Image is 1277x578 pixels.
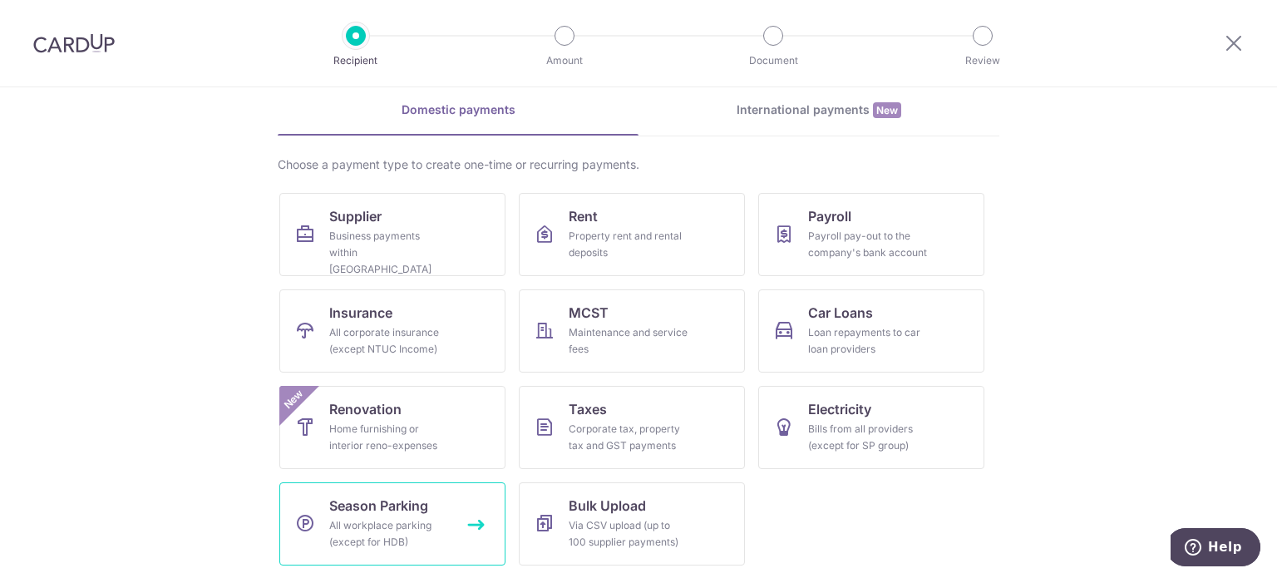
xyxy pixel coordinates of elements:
a: PayrollPayroll pay-out to the company's bank account [758,193,984,276]
span: Help [37,12,71,27]
a: Season ParkingAll workplace parking (except for HDB) [279,482,505,566]
a: SupplierBusiness payments within [GEOGRAPHIC_DATA] [279,193,505,276]
p: Recipient [294,52,417,69]
div: International payments [638,101,999,119]
div: Home furnishing or interior reno-expenses [329,421,449,454]
div: Bills from all providers (except for SP group) [808,421,928,454]
div: Domestic payments [278,101,638,118]
div: Choose a payment type to create one-time or recurring payments. [278,156,999,173]
span: Taxes [569,399,607,419]
a: Car LoansLoan repayments to car loan providers [758,289,984,373]
div: Property rent and rental deposits [569,228,688,261]
span: New [280,386,308,413]
a: TaxesCorporate tax, property tax and GST payments [519,386,745,469]
div: Payroll pay-out to the company's bank account [808,228,928,261]
p: Review [921,52,1044,69]
span: Payroll [808,206,851,226]
div: Business payments within [GEOGRAPHIC_DATA] [329,228,449,278]
div: All workplace parking (except for HDB) [329,517,449,551]
span: Season Parking [329,496,428,516]
a: RenovationHome furnishing or interior reno-expensesNew [279,386,505,469]
img: CardUp [33,33,115,53]
span: Supplier [329,206,382,226]
span: New [873,102,901,118]
a: RentProperty rent and rental deposits [519,193,745,276]
div: Loan repayments to car loan providers [808,324,928,358]
span: Electricity [808,399,871,419]
iframe: Opens a widget where you can find more information [1171,528,1260,570]
div: Corporate tax, property tax and GST payments [569,421,688,454]
p: Document [712,52,835,69]
a: InsuranceAll corporate insurance (except NTUC Income) [279,289,505,373]
span: MCST [569,303,609,323]
span: Car Loans [808,303,873,323]
a: Bulk UploadVia CSV upload (up to 100 supplier payments) [519,482,745,566]
div: All corporate insurance (except NTUC Income) [329,324,449,358]
p: Amount [503,52,626,69]
span: Insurance [329,303,392,323]
span: Bulk Upload [569,496,646,516]
span: Renovation [329,399,402,419]
a: ElectricityBills from all providers (except for SP group) [758,386,984,469]
a: MCSTMaintenance and service fees [519,289,745,373]
div: Via CSV upload (up to 100 supplier payments) [569,517,688,551]
span: Rent [569,206,598,226]
div: Maintenance and service fees [569,324,688,358]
